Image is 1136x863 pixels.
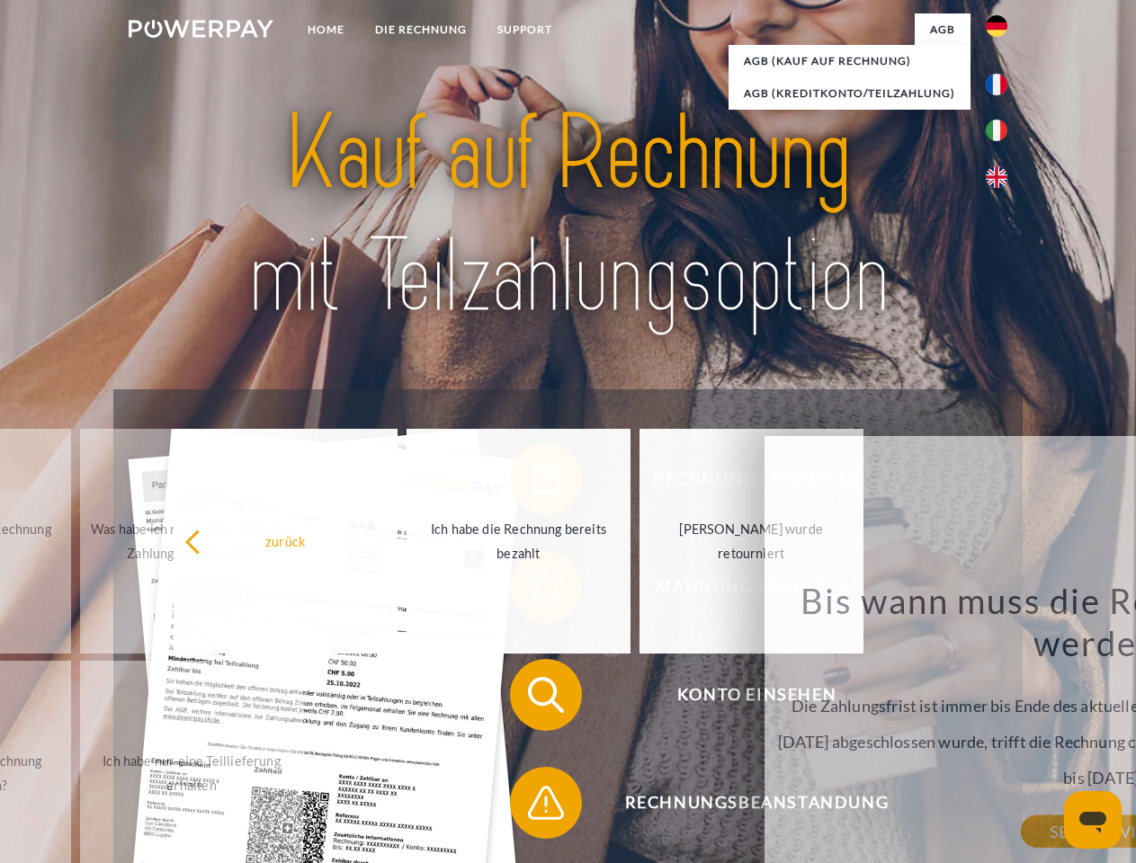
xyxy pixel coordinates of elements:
a: AGB (Kauf auf Rechnung) [729,45,971,77]
div: [PERSON_NAME] wurde retourniert [650,517,853,565]
a: Was habe ich noch offen, ist meine Zahlung eingegangen? [80,429,304,654]
div: zurück [184,529,387,553]
a: Home [292,13,360,46]
iframe: Schaltfläche zum Öffnen des Messaging-Fensters [1064,791,1122,849]
button: Rechnungsbeanstandung [510,767,978,839]
img: de [986,15,1007,37]
a: agb [915,13,971,46]
button: Konto einsehen [510,659,978,731]
img: logo-powerpay-white.svg [129,20,273,38]
a: SUPPORT [482,13,568,46]
a: AGB (Kreditkonto/Teilzahlung) [729,77,971,110]
div: Ich habe nur eine Teillieferung erhalten [91,749,293,797]
div: Was habe ich noch offen, ist meine Zahlung eingegangen? [91,517,293,565]
a: DIE RECHNUNG [360,13,482,46]
img: qb_warning.svg [523,780,568,825]
img: en [986,166,1007,188]
img: fr [986,74,1007,95]
img: title-powerpay_de.svg [172,86,964,344]
div: Ich habe die Rechnung bereits bezahlt [417,517,620,565]
img: it [986,120,1007,141]
img: qb_search.svg [523,672,568,717]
